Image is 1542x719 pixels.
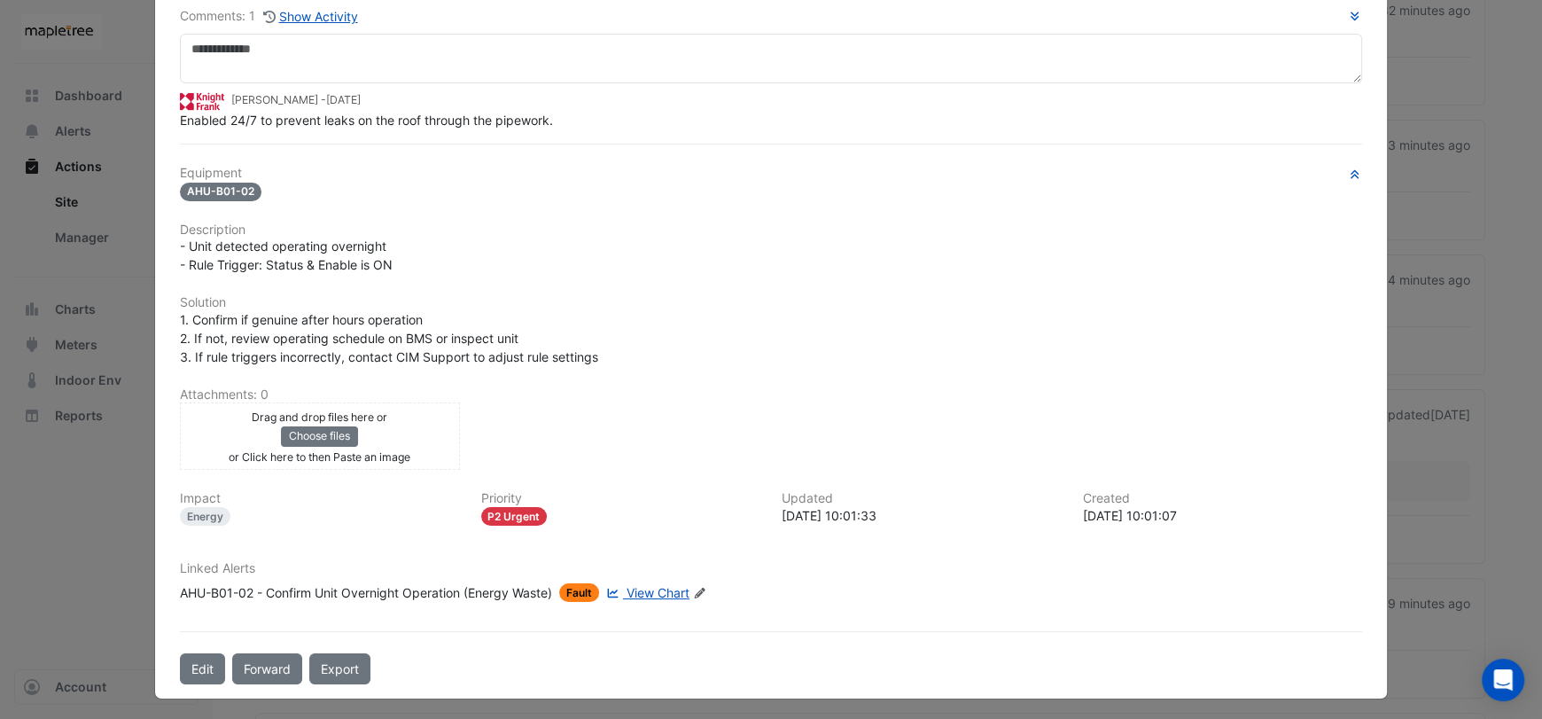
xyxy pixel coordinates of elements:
[180,561,1362,576] h6: Linked Alerts
[281,426,358,446] button: Choose files
[180,238,393,272] span: - Unit detected operating overnight - Rule Trigger: Status & Enable is ON
[180,113,553,128] span: Enabled 24/7 to prevent leaks on the roof through the pipework.
[180,183,261,201] span: AHU-B01-02
[180,387,1362,402] h6: Attachments: 0
[627,585,689,600] span: View Chart
[559,583,599,602] span: Fault
[180,166,1362,181] h6: Equipment
[481,491,761,506] h6: Priority
[481,507,548,526] div: P2 Urgent
[180,312,598,364] span: 1. Confirm if genuine after hours operation 2. If not, review operating schedule on BMS or inspec...
[232,653,302,684] button: Forward
[782,506,1062,525] div: [DATE] 10:01:33
[1083,491,1363,506] h6: Created
[782,491,1062,506] h6: Updated
[252,410,387,424] small: Drag and drop files here or
[603,583,689,602] a: View Chart
[1482,659,1524,701] div: Open Intercom Messenger
[180,653,225,684] button: Edit
[180,6,359,27] div: Comments: 1
[180,223,1362,238] h6: Description
[180,491,460,506] h6: Impact
[180,507,230,526] div: Energy
[180,295,1362,310] h6: Solution
[326,93,361,106] span: 2025-08-21 10:01:33
[309,653,370,684] a: Export
[180,91,224,111] img: Knight Frank UK
[693,587,706,600] fa-icon: Edit Linked Alerts
[229,450,410,464] small: or Click here to then Paste an image
[262,6,359,27] button: Show Activity
[1083,506,1363,525] div: [DATE] 10:01:07
[180,583,552,602] div: AHU-B01-02 - Confirm Unit Overnight Operation (Energy Waste)
[231,92,361,108] small: [PERSON_NAME] -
